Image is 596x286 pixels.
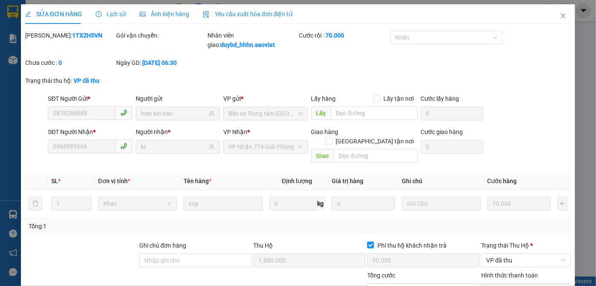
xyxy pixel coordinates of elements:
[203,11,210,18] img: icon
[223,94,307,103] div: VP gửi
[551,4,575,28] button: Close
[421,140,483,154] input: Cước giao hàng
[136,94,220,103] div: Người gửi
[398,173,484,190] th: Ghi chú
[481,272,538,279] label: Hình thức thanh toán
[311,106,331,120] span: Lấy
[117,58,206,67] div: Ngày GD:
[25,11,31,17] span: edit
[58,59,62,66] b: 0
[488,178,517,184] span: Cước hàng
[140,11,189,18] span: Ảnh kiện hàng
[73,77,100,84] b: VP đã thu
[486,254,566,267] span: VP đã thu
[98,178,130,184] span: Đơn vị tính
[402,197,481,210] input: Ghi Chú
[421,95,459,102] label: Cước lấy hàng
[316,197,325,210] span: kg
[184,197,263,210] input: VD: Bàn, Ghế
[29,197,42,210] button: delete
[48,127,132,137] div: SĐT Người Nhận
[253,242,273,249] span: Thu Hộ
[334,149,418,163] input: Dọc đường
[203,11,293,18] span: Yêu cầu xuất hóa đơn điện tử
[96,11,126,18] span: Lịch sử
[220,41,275,48] b: duybd_hhhn.saoviet
[311,95,336,102] span: Lấy hàng
[143,59,177,66] b: [DATE] 06:30
[103,197,172,210] span: Khác
[374,241,450,250] span: Phí thu hộ khách nhận trả
[207,31,297,50] div: Nhân viên giao:
[120,109,127,116] span: phone
[117,31,206,40] div: Gói vận chuyển:
[560,12,567,19] span: close
[311,128,339,135] span: Giao hàng
[333,137,418,146] span: [GEOGRAPHIC_DATA] tận nơi
[25,31,115,40] div: [PERSON_NAME]:
[421,128,463,135] label: Cước giao hàng
[332,178,363,184] span: Giá trị hàng
[325,32,344,39] b: 70.000
[136,127,220,137] div: Người nhận
[51,178,58,184] span: SL
[139,242,186,249] label: Ghi chú đơn hàng
[141,142,207,152] input: Tên người nhận
[332,197,395,210] input: 0
[48,94,132,103] div: SĐT Người Gửi
[140,11,146,17] span: picture
[481,241,571,250] div: Trạng thái Thu Hộ
[367,272,395,279] span: Tổng cước
[141,109,207,118] input: Tên người gửi
[282,178,312,184] span: Định lượng
[139,254,251,267] input: Ghi chú đơn hàng
[380,94,418,103] span: Lấy tận nơi
[299,31,389,40] div: Cước rồi :
[311,149,334,163] span: Giao
[120,143,127,149] span: phone
[25,11,82,18] span: SỬA ĐƠN HÀNG
[331,106,418,120] input: Dọc đường
[488,197,551,210] input: 0
[209,111,215,117] span: user
[558,197,568,210] button: plus
[223,128,247,135] span: VP Nhận
[228,140,302,153] span: VP Nhận 779 Giải Phóng
[25,58,115,67] div: Chưa cước :
[25,76,137,85] div: Trạng thái thu hộ:
[96,11,102,17] span: clock-circle
[228,107,302,120] span: Bến xe Trung tâm Lào Cai
[29,222,231,231] div: Tổng: 1
[184,178,211,184] span: Tên hàng
[72,32,102,39] b: 1TXZH5VN
[421,107,483,120] input: Cước lấy hàng
[209,144,215,150] span: user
